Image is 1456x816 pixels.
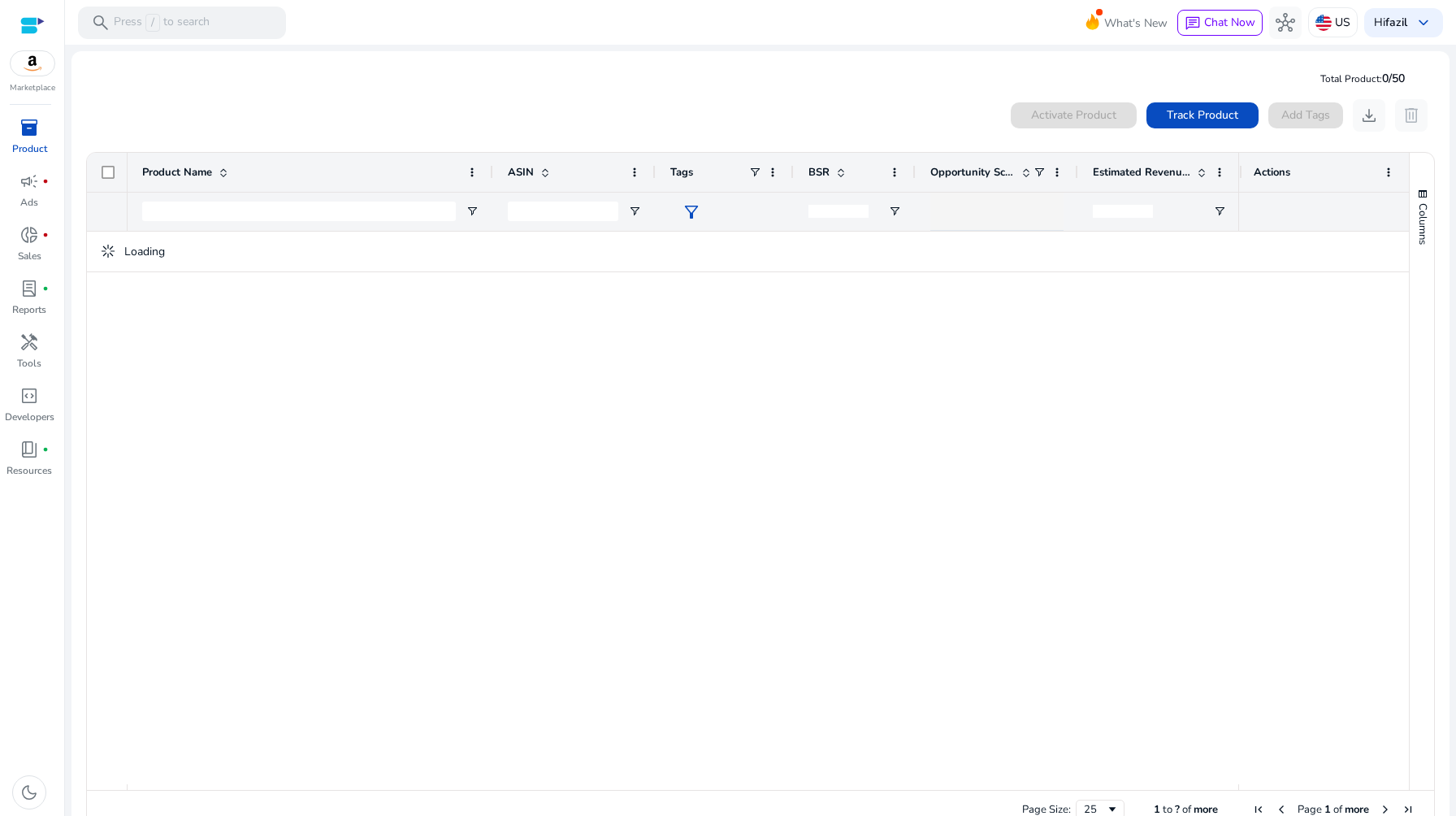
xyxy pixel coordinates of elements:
button: Open Filter Menu [466,205,479,218]
p: Product [12,141,47,156]
span: fiber_manual_record [42,446,49,453]
p: Reports [12,302,46,317]
span: search [91,13,110,33]
span: fiber_manual_record [42,285,49,292]
button: chatChat Now [1177,10,1263,36]
p: Ads [20,195,38,210]
p: Developers [5,410,54,424]
span: dark_mode [19,783,39,802]
button: hub [1269,7,1302,39]
span: fiber_manual_record [42,178,49,184]
button: Open Filter Menu [888,205,901,218]
div: Next Page [1379,803,1392,816]
span: Product Name [142,165,212,180]
p: US [1335,8,1350,37]
input: Product Name Filter Input [142,202,456,221]
span: What's New [1104,9,1168,37]
p: Press to search [114,14,210,32]
p: Sales [18,249,41,263]
span: 0/50 [1382,71,1405,86]
img: us.svg [1315,15,1332,31]
p: Marketplace [10,82,55,94]
span: ASIN [508,165,534,180]
p: Resources [6,463,52,478]
b: fazil [1385,15,1407,30]
span: / [145,14,160,32]
span: inventory_2 [19,118,39,137]
div: Last Page [1402,803,1415,816]
span: BSR [808,165,830,180]
span: code_blocks [19,386,39,406]
span: lab_profile [19,279,39,298]
button: download [1353,99,1385,132]
button: Track Product [1146,102,1259,128]
span: Columns [1415,203,1430,245]
p: Tools [17,356,41,371]
span: hub [1276,13,1295,33]
span: chat [1185,15,1201,32]
p: Hi [1374,17,1407,28]
span: Opportunity Score [930,165,1015,180]
span: Total Product: [1320,72,1382,85]
span: Estimated Revenue/Day [1093,165,1190,180]
span: campaign [19,171,39,191]
span: Tags [670,165,693,180]
span: keyboard_arrow_down [1414,13,1433,33]
span: Loading [124,244,165,259]
span: filter_alt [682,202,701,222]
span: download [1359,106,1379,125]
button: Open Filter Menu [628,205,641,218]
span: Track Product [1167,106,1238,124]
button: Open Filter Menu [1213,205,1226,218]
img: amazon.svg [11,51,54,76]
span: fiber_manual_record [42,232,49,238]
span: handyman [19,332,39,352]
span: Actions [1254,165,1290,180]
div: First Page [1252,803,1265,816]
span: Chat Now [1204,15,1255,30]
input: ASIN Filter Input [508,202,618,221]
span: book_4 [19,440,39,459]
div: Previous Page [1275,803,1288,816]
span: donut_small [19,225,39,245]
